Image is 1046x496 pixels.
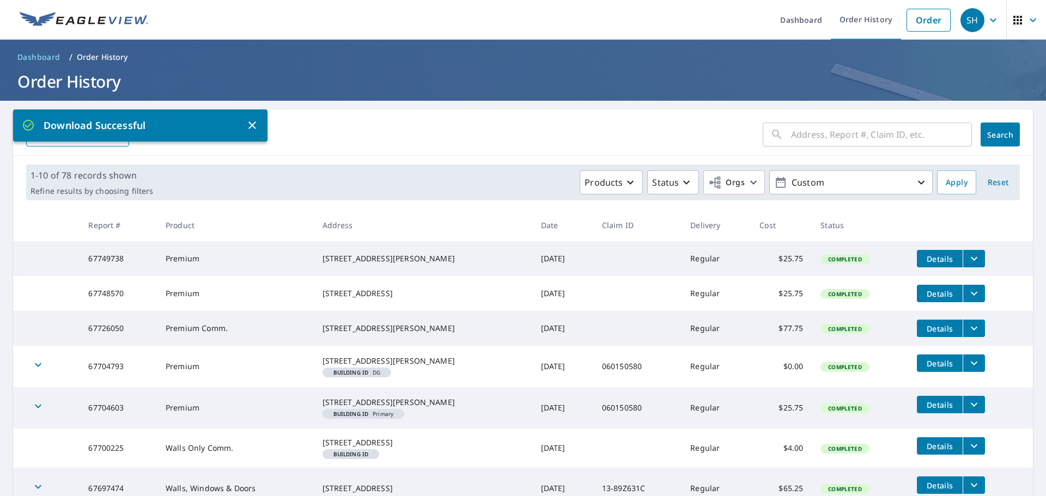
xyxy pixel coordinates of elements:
[923,254,956,264] span: Details
[923,441,956,451] span: Details
[532,209,593,241] th: Date
[532,346,593,387] td: [DATE]
[923,480,956,491] span: Details
[157,311,314,346] td: Premium Comm.
[532,387,593,428] td: [DATE]
[80,346,157,387] td: 67704793
[77,52,128,63] p: Order History
[751,428,812,468] td: $4.00
[580,170,643,194] button: Products
[937,170,976,194] button: Apply
[593,346,682,387] td: 060150580
[917,250,963,267] button: detailsBtn-67749738
[80,387,157,428] td: 67704603
[812,209,908,241] th: Status
[963,285,985,302] button: filesDropdownBtn-67748570
[751,387,812,428] td: $25.75
[708,176,745,189] span: Orgs
[652,176,679,189] p: Status
[923,323,956,334] span: Details
[791,119,972,150] input: Address, Report #, Claim ID, etc.
[323,483,524,494] div: [STREET_ADDRESS]
[323,437,524,448] div: [STREET_ADDRESS]
[532,428,593,468] td: [DATE]
[532,241,593,276] td: [DATE]
[323,288,524,299] div: [STREET_ADDRESS]
[532,276,593,311] td: [DATE]
[981,170,1015,194] button: Reset
[22,118,246,133] p: Download Successful
[822,255,868,263] span: Completed
[751,346,812,387] td: $0.00
[682,276,751,311] td: Regular
[917,396,963,413] button: detailsBtn-67704603
[751,209,812,241] th: Cost
[157,346,314,387] td: Premium
[751,276,812,311] td: $25.75
[751,241,812,276] td: $25.75
[822,325,868,333] span: Completed
[917,437,963,455] button: detailsBtn-67700225
[963,476,985,494] button: filesDropdownBtn-67697474
[682,387,751,428] td: Regular
[822,363,868,371] span: Completed
[682,346,751,387] td: Regular
[80,209,157,241] th: Report #
[532,311,593,346] td: [DATE]
[963,354,985,372] button: filesDropdownBtn-67704793
[963,437,985,455] button: filesDropdownBtn-67700225
[323,397,524,408] div: [STREET_ADDRESS][PERSON_NAME]
[647,170,699,194] button: Status
[682,241,751,276] td: Regular
[13,70,1033,93] h1: Order History
[327,370,387,375] span: DG
[682,209,751,241] th: Delivery
[593,209,682,241] th: Claim ID
[946,176,968,189] span: Apply
[769,170,933,194] button: Custom
[314,209,532,241] th: Address
[917,285,963,302] button: detailsBtn-67748570
[960,8,984,32] div: SH
[963,320,985,337] button: filesDropdownBtn-67726050
[157,276,314,311] td: Premium
[822,290,868,298] span: Completed
[981,123,1020,146] button: Search
[17,52,60,63] span: Dashboard
[327,411,400,417] span: Primary
[333,451,369,457] em: Building ID
[157,387,314,428] td: Premium
[917,320,963,337] button: detailsBtn-67726050
[80,311,157,346] td: 67726050
[333,370,369,375] em: Building ID
[917,354,963,372] button: detailsBtn-67704793
[703,170,765,194] button: Orgs
[157,241,314,276] td: Premium
[682,311,751,346] td: Regular
[907,9,951,32] a: Order
[923,400,956,410] span: Details
[323,323,524,334] div: [STREET_ADDRESS][PERSON_NAME]
[20,12,148,28] img: EV Logo
[13,48,1033,66] nav: breadcrumb
[923,358,956,369] span: Details
[917,476,963,494] button: detailsBtn-67697474
[822,485,868,493] span: Completed
[989,130,1011,140] span: Search
[585,176,623,189] p: Products
[822,445,868,452] span: Completed
[963,250,985,267] button: filesDropdownBtn-67749738
[31,186,153,196] p: Refine results by choosing filters
[80,428,157,468] td: 67700225
[682,428,751,468] td: Regular
[80,276,157,311] td: 67748570
[80,241,157,276] td: 67749738
[787,173,915,192] p: Custom
[963,396,985,413] button: filesDropdownBtn-67704603
[593,387,682,428] td: 060150580
[157,209,314,241] th: Product
[13,48,65,66] a: Dashboard
[822,405,868,412] span: Completed
[157,428,314,468] td: Walls Only Comm.
[31,169,153,182] p: 1-10 of 78 records shown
